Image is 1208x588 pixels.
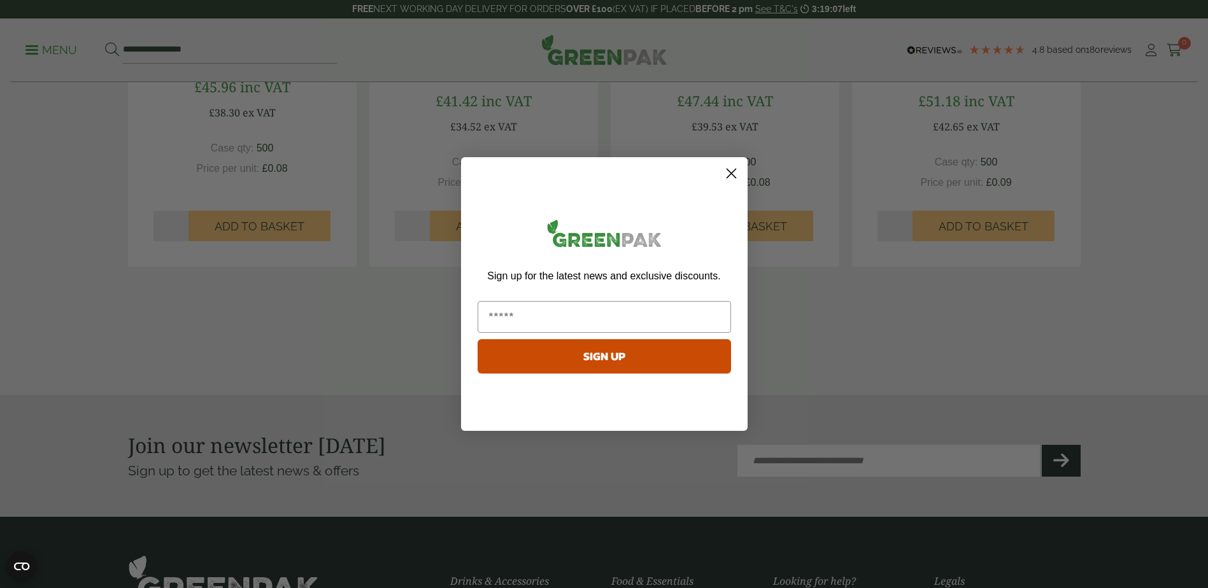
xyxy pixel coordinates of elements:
[6,551,37,582] button: Open CMP widget
[720,162,743,185] button: Close dialog
[478,301,731,333] input: Email
[487,270,720,281] span: Sign up for the latest news and exclusive discounts.
[478,339,731,374] button: SIGN UP
[478,214,731,257] img: greenpak_logo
